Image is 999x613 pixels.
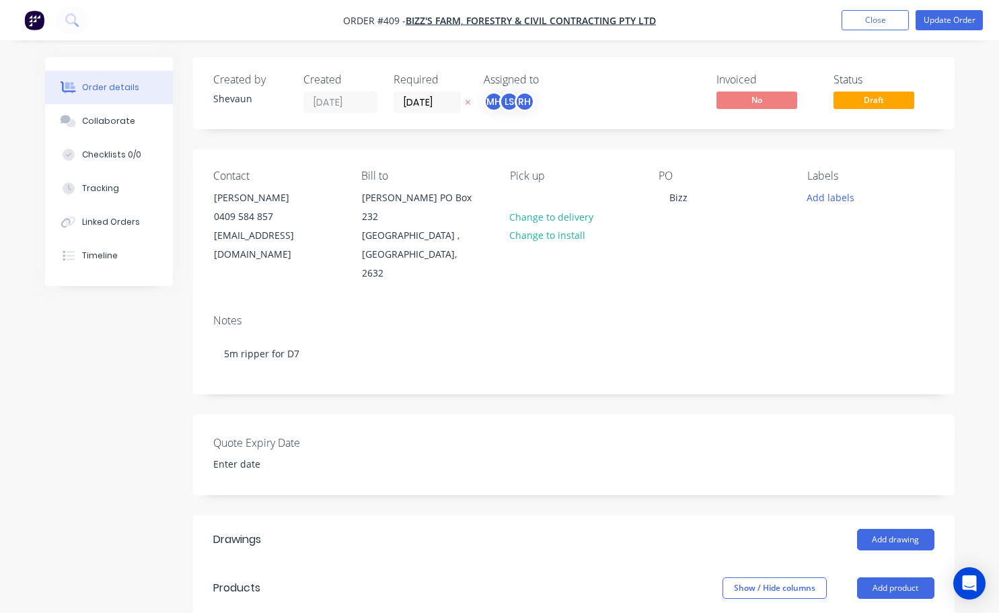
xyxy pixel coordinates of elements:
div: Bizz [659,188,698,207]
div: 5m ripper for D7 [213,333,934,374]
div: Notes [213,314,934,327]
div: 0409 584 857 [214,207,326,226]
button: Change to delivery [503,207,601,225]
a: Bizz's Farm, Forestry & Civil Contracting Pty Ltd [406,14,656,27]
div: Labels [807,170,934,182]
div: Pick up [510,170,637,182]
div: Tracking [82,182,119,194]
div: [GEOGRAPHIC_DATA] , [GEOGRAPHIC_DATA], 2632 [362,226,474,283]
img: Factory [24,10,44,30]
button: Close [842,10,909,30]
div: Created by [213,73,287,86]
div: Linked Orders [82,216,140,228]
div: LS [499,92,519,112]
div: Shevaun [213,92,287,106]
div: RH [515,92,535,112]
button: Checklists 0/0 [45,138,173,172]
div: Order details [82,81,139,94]
div: [PERSON_NAME]0409 584 857[EMAIL_ADDRESS][DOMAIN_NAME] [202,188,337,264]
div: MH [484,92,504,112]
button: Show / Hide columns [723,577,827,599]
div: Created [303,73,377,86]
button: Linked Orders [45,205,173,239]
label: Quote Expiry Date [213,435,381,451]
div: Open Intercom Messenger [953,567,986,600]
button: Add labels [800,188,862,206]
button: Change to install [503,226,593,244]
button: Timeline [45,239,173,273]
div: Bill to [361,170,488,182]
input: Enter date [204,454,371,474]
div: Collaborate [82,115,135,127]
button: Collaborate [45,104,173,138]
button: Tracking [45,172,173,205]
div: PO [659,170,786,182]
div: Required [394,73,468,86]
span: Draft [834,92,914,108]
div: Drawings [213,532,261,548]
div: Products [213,580,260,596]
div: [PERSON_NAME] [214,188,326,207]
button: Add product [857,577,934,599]
div: Status [834,73,934,86]
div: [EMAIL_ADDRESS][DOMAIN_NAME] [214,226,326,264]
span: Order #409 - [343,14,406,27]
button: Add drawing [857,529,934,550]
div: Assigned to [484,73,618,86]
div: [PERSON_NAME] PO Box 232[GEOGRAPHIC_DATA] , [GEOGRAPHIC_DATA], 2632 [350,188,485,283]
div: Timeline [82,250,118,262]
button: Update Order [916,10,983,30]
div: [PERSON_NAME] PO Box 232 [362,188,474,226]
span: No [716,92,797,108]
div: Checklists 0/0 [82,149,141,161]
div: Invoiced [716,73,817,86]
button: Order details [45,71,173,104]
div: Contact [213,170,340,182]
button: MHLSRH [484,92,535,112]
